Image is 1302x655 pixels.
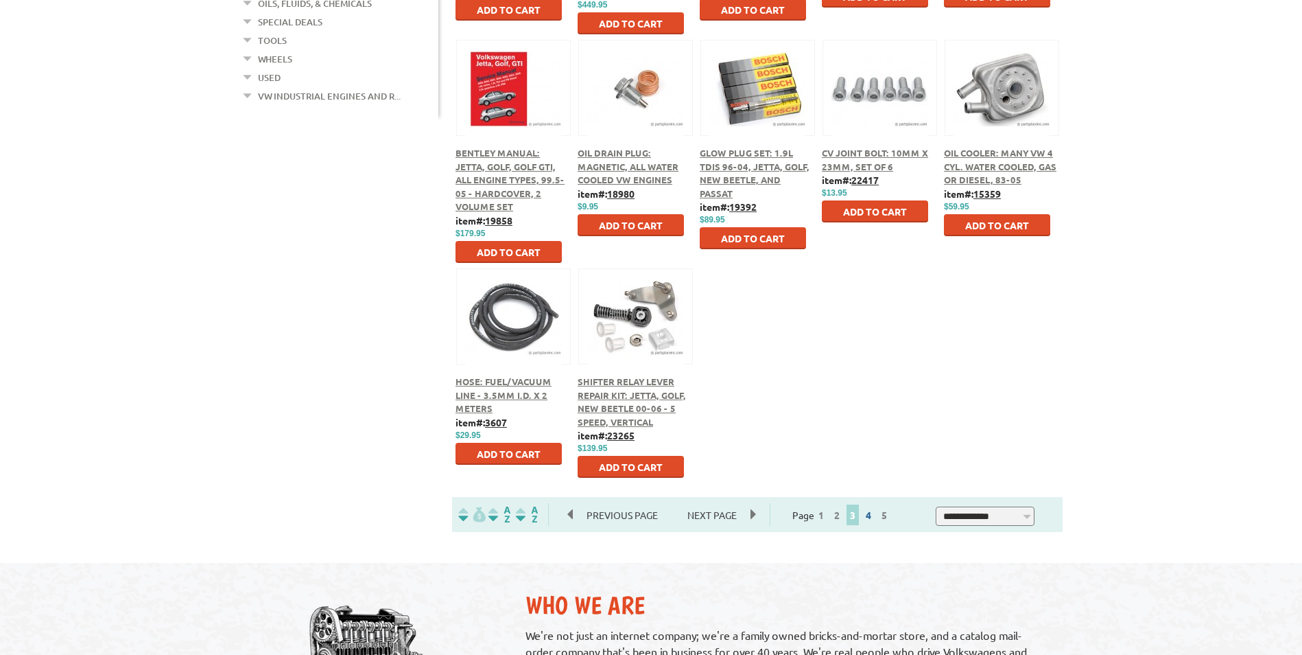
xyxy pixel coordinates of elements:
a: Next Page [674,509,750,521]
a: Hose: Fuel/Vacuum Line - 3.5mm I.D. x 2 meters [455,376,552,414]
u: 19858 [485,214,512,227]
a: Shifter Relay Lever Repair Kit: Jetta, Golf, New Beetle 00-06 - 5 Speed, Vertical [578,376,686,428]
a: Oil Drain Plug: Magnetic, All Water Cooled VW Engines [578,147,678,185]
a: Special Deals [258,13,322,31]
b: item#: [578,429,635,441]
img: Sort by Headline [486,507,513,522]
span: $139.95 [578,444,607,453]
a: Previous Page [568,509,674,521]
a: 4 [862,509,875,521]
u: 22417 [851,174,879,186]
span: Add to Cart [477,448,541,460]
span: 3 [847,505,859,525]
button: Add to Cart [944,214,1050,236]
a: Wheels [258,50,292,68]
b: item#: [578,187,635,200]
u: 19392 [729,200,757,213]
a: Oil Cooler: Many VW 4 Cyl. water cooled, Gas or Diesel, 83-05 [944,147,1056,185]
div: Page [770,503,914,526]
b: item#: [455,214,512,227]
span: Previous Page [573,505,672,525]
u: 3607 [485,416,507,428]
img: Sort by Sales Rank [513,507,541,522]
u: 15359 [973,187,1001,200]
span: Next Page [674,505,750,525]
span: Add to Cart [599,461,663,473]
span: Add to Cart [599,219,663,231]
a: VW Industrial Engines and R... [258,87,401,105]
span: $89.95 [700,215,725,225]
img: filterpricelow.svg [458,507,486,522]
span: Add to Cart [599,17,663,30]
button: Add to Cart [700,227,806,249]
a: Used [258,69,281,87]
span: Add to Cart [843,205,907,218]
span: Add to Cart [477,3,541,16]
button: Add to Cart [455,241,562,263]
span: $13.95 [822,188,847,198]
h2: Who We Are [525,590,1049,620]
a: 2 [831,509,843,521]
span: $59.95 [944,202,969,211]
a: Tools [258,32,287,49]
a: Bentley Manual: Jetta, Golf, Golf GTI, all engine types, 99.5-05 - Hardcover, 2 Volume Set [455,147,565,212]
a: CV Joint Bolt: 10mm x 23mm, Set of 6 [822,147,928,172]
u: 18980 [607,187,635,200]
b: item#: [822,174,879,186]
button: Add to Cart [822,200,928,222]
span: Add to Cart [965,219,1029,231]
span: $9.95 [578,202,598,211]
u: 23265 [607,429,635,441]
b: item#: [700,200,757,213]
b: item#: [455,416,507,428]
b: item#: [944,187,1001,200]
button: Add to Cart [455,443,562,465]
span: Add to Cart [721,3,785,16]
span: Add to Cart [477,246,541,258]
span: Add to Cart [721,232,785,244]
button: Add to Cart [578,12,684,34]
button: Add to Cart [578,456,684,478]
a: 1 [815,509,827,521]
button: Add to Cart [578,214,684,236]
a: Glow Plug Set: 1.9L TDIs 96-04, Jetta, Golf, New Beetle, and Passat [700,147,809,199]
span: $29.95 [455,430,481,440]
span: $179.95 [455,229,485,238]
a: 5 [878,509,890,521]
